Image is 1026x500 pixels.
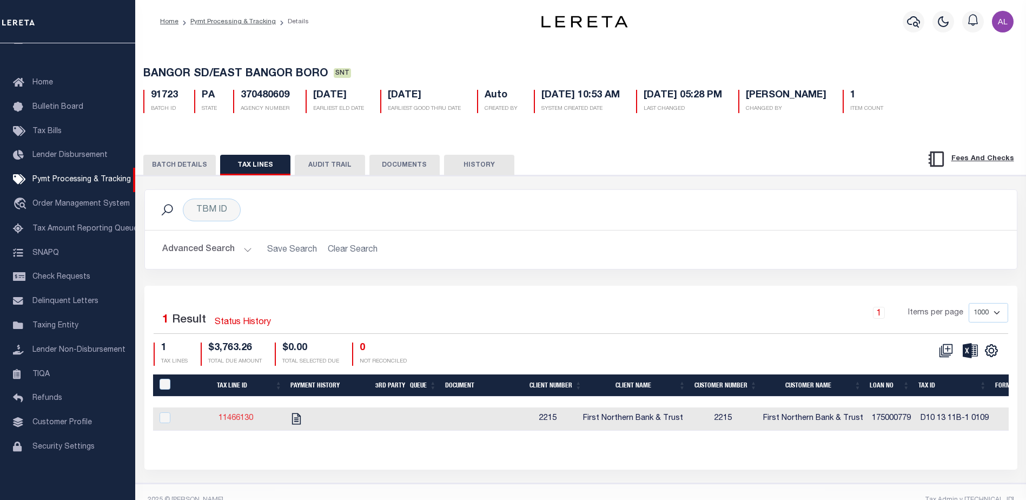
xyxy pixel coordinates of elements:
[219,415,253,422] a: 11466130
[32,79,53,87] span: Home
[241,105,289,113] p: AGENCY NUMBER
[32,200,130,208] span: Order Management System
[485,90,518,102] h5: Auto
[360,343,407,354] h4: 0
[286,374,371,397] th: Payment History
[202,105,217,113] p: STATE
[295,155,365,175] button: AUDIT TRAIL
[32,346,125,354] span: Lender Non-Disbursement
[143,69,328,80] span: BANGOR SD/EAST BANGOR BORO
[32,225,138,233] span: Tax Amount Reporting Queue
[208,358,262,366] p: TOTAL DUE AMOUNT
[334,68,351,78] span: SNT
[690,374,762,397] th: Customer Number: activate to sort column ascending
[32,322,78,330] span: Taxing Entity
[13,198,30,212] i: travel_explore
[215,316,271,329] a: Status History
[873,307,885,319] a: 1
[541,90,620,102] h5: [DATE] 10:53 AM
[32,370,50,378] span: TIQA
[32,419,92,426] span: Customer Profile
[992,11,1014,32] img: svg+xml;base64,PHN2ZyB4bWxucz0iaHR0cDovL3d3dy53My5vcmcvMjAwMC9zdmciIHBvaW50ZXItZXZlbnRzPSJub25lIi...
[161,358,188,366] p: TAX LINES
[360,358,407,366] p: NOT RECONCILED
[923,148,1018,170] button: Fees And Checks
[405,374,441,397] th: Queue: activate to sort column ascending
[143,155,216,175] button: BATCH DETAILS
[868,407,916,431] td: 175000779
[208,343,262,354] h4: $3,763.26
[313,105,364,113] p: EARLIEST ELD DATE
[32,152,108,159] span: Lender Disbursement
[32,176,131,183] span: Pymt Processing & Tracking
[644,90,722,102] h5: [DATE] 05:28 PM
[32,273,90,281] span: Check Requests
[162,314,169,326] span: 1
[151,105,178,113] p: BATCH ID
[32,443,95,451] span: Security Settings
[763,415,863,422] span: First Northern Bank & Trust
[441,374,525,397] th: Document
[541,105,620,113] p: SYSTEM CREATED DATE
[369,155,440,175] button: DOCUMENTS
[541,16,628,28] img: logo-dark.svg
[762,374,865,397] th: Customer Name: activate to sort column ascending
[865,374,914,397] th: Loan No: activate to sort column ascending
[161,343,188,354] h4: 1
[916,407,994,431] td: D10 13 11B-1 0109
[850,90,883,102] h5: 1
[914,374,991,397] th: Tax ID: activate to sort column ascending
[583,415,683,422] span: First Northern Bank & Trust
[162,239,252,260] button: Advanced Search
[746,105,826,113] p: CHANGED BY
[313,90,364,102] h5: [DATE]
[160,18,178,25] a: Home
[334,69,351,80] a: SNT
[644,105,722,113] p: LAST CHANGED
[32,103,83,111] span: Bulletin Board
[202,90,217,102] h5: PA
[485,105,518,113] p: CREATED BY
[388,105,461,113] p: EARLIEST GOOD THRU DATE
[172,312,206,329] label: Result
[183,199,241,221] div: TBM ID
[282,358,339,366] p: TOTAL SELECTED DUE
[190,18,276,25] a: Pymt Processing & Tracking
[151,90,178,102] h5: 91723
[241,90,289,102] h5: 370480609
[539,415,557,422] span: 2215
[850,105,883,113] p: ITEM COUNT
[586,374,690,397] th: Client Name: activate to sort column ascending
[276,17,309,27] li: Details
[714,415,732,422] span: 2215
[746,90,826,102] h5: [PERSON_NAME]
[32,394,62,402] span: Refunds
[220,155,290,175] button: TAX LINES
[188,374,287,397] th: Tax Line ID: activate to sort column ascending
[525,374,586,397] th: Client Number: activate to sort column ascending
[32,249,59,256] span: SNAPQ
[32,128,62,135] span: Tax Bills
[444,155,514,175] button: HISTORY
[371,374,405,397] th: 3rd Party
[32,298,98,305] span: Delinquent Letters
[153,374,188,397] th: PayeePaymentBatchId
[282,343,339,354] h4: $0.00
[388,90,461,102] h5: [DATE]
[908,307,963,319] span: Items per page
